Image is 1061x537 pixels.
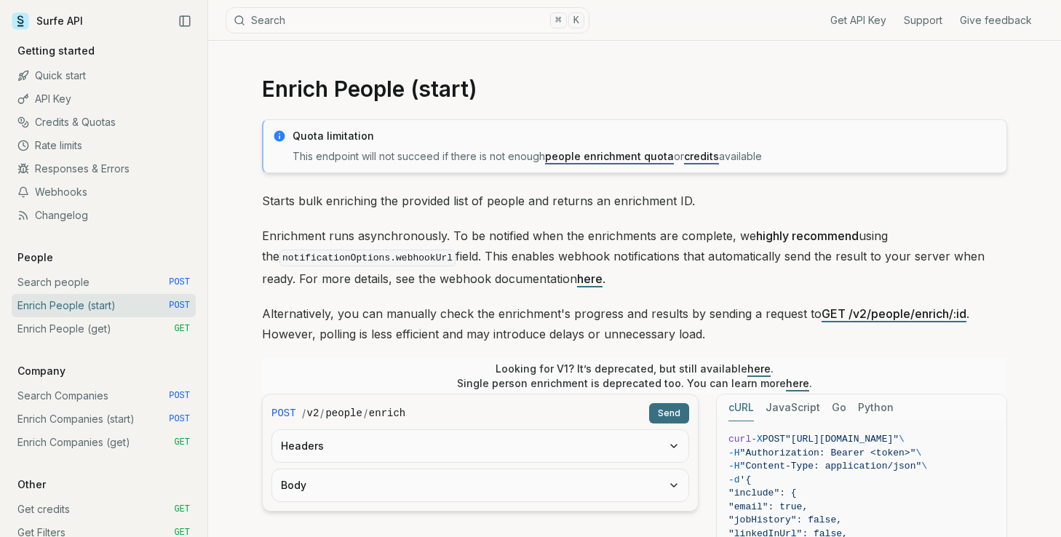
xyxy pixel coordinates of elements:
[858,394,894,421] button: Python
[12,180,196,204] a: Webhooks
[921,461,927,472] span: \
[786,377,809,389] a: here
[766,394,820,421] button: JavaScript
[740,461,922,472] span: "Content-Type: application/json"
[272,430,688,462] button: Headers
[728,447,740,458] span: -H
[307,406,319,421] code: v2
[169,277,190,288] span: POST
[728,474,740,485] span: -d
[960,13,1032,28] a: Give feedback
[12,64,196,87] a: Quick start
[747,362,771,375] a: here
[169,390,190,402] span: POST
[279,250,456,266] code: notificationOptions.webhookUrl
[169,300,190,311] span: POST
[12,407,196,431] a: Enrich Companies (start) POST
[684,150,719,162] a: credits
[262,226,1007,289] p: Enrichment runs asynchronously. To be notified when the enrichments are complete, we using the fi...
[293,129,998,143] p: Quota limitation
[364,406,367,421] span: /
[763,434,785,445] span: POST
[271,406,296,421] span: POST
[12,431,196,454] a: Enrich Companies (get) GET
[728,434,751,445] span: curl
[728,514,842,525] span: "jobHistory": false,
[174,10,196,32] button: Collapse Sidebar
[174,323,190,335] span: GET
[830,13,886,28] a: Get API Key
[293,149,998,164] p: This endpoint will not succeed if there is not enough or available
[325,406,362,421] code: people
[12,498,196,521] a: Get credits GET
[12,477,52,492] p: Other
[12,250,59,265] p: People
[226,7,589,33] button: Search⌘K
[785,434,899,445] span: "[URL][DOMAIN_NAME]"
[545,150,674,162] a: people enrichment quota
[12,157,196,180] a: Responses & Errors
[649,403,689,423] button: Send
[822,306,966,321] a: GET /v2/people/enrich/:id
[740,474,752,485] span: '{
[915,447,921,458] span: \
[904,13,942,28] a: Support
[728,488,797,498] span: "include": {
[302,406,306,421] span: /
[12,271,196,294] a: Search people POST
[899,434,905,445] span: \
[740,447,916,458] span: "Authorization: Bearer <token>"
[12,134,196,157] a: Rate limits
[369,406,405,421] code: enrich
[174,437,190,448] span: GET
[12,294,196,317] a: Enrich People (start) POST
[12,10,83,32] a: Surfe API
[728,501,808,512] span: "email": true,
[568,12,584,28] kbd: K
[272,469,688,501] button: Body
[832,394,846,421] button: Go
[12,87,196,111] a: API Key
[550,12,566,28] kbd: ⌘
[577,271,603,286] a: here
[169,413,190,425] span: POST
[174,504,190,515] span: GET
[262,191,1007,211] p: Starts bulk enriching the provided list of people and returns an enrichment ID.
[12,111,196,134] a: Credits & Quotas
[12,364,71,378] p: Company
[320,406,324,421] span: /
[728,461,740,472] span: -H
[12,204,196,227] a: Changelog
[262,76,1007,102] h1: Enrich People (start)
[756,228,859,243] strong: highly recommend
[751,434,763,445] span: -X
[12,317,196,341] a: Enrich People (get) GET
[728,394,754,421] button: cURL
[457,362,812,391] p: Looking for V1? It’s deprecated, but still available . Single person enrichment is deprecated too...
[12,384,196,407] a: Search Companies POST
[262,303,1007,344] p: Alternatively, you can manually check the enrichment's progress and results by sending a request ...
[12,44,100,58] p: Getting started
